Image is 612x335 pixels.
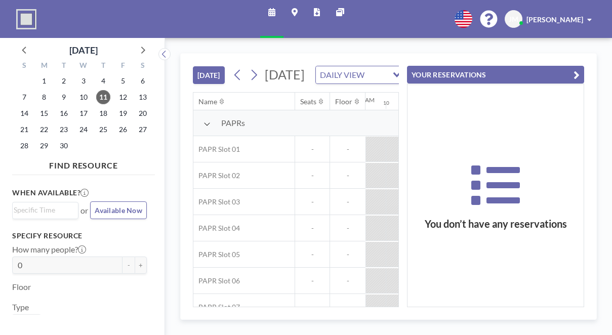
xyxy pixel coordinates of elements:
[526,15,583,24] span: [PERSON_NAME]
[136,122,150,137] span: Saturday, September 27, 2025
[135,257,147,274] button: +
[37,74,51,88] span: Monday, September 1, 2025
[12,231,147,240] h3: Specify resource
[193,224,240,233] span: PAPR Slot 04
[295,171,330,180] span: -
[193,171,240,180] span: PAPR Slot 02
[17,139,31,153] span: Sunday, September 28, 2025
[116,74,130,88] span: Friday, September 5, 2025
[193,276,240,285] span: PAPR Slot 06
[330,250,365,259] span: -
[193,197,240,206] span: PAPR Slot 03
[330,224,365,233] span: -
[358,96,375,104] div: 12AM
[136,74,150,88] span: Saturday, September 6, 2025
[17,90,31,104] span: Sunday, September 7, 2025
[330,145,365,154] span: -
[12,282,31,292] label: Floor
[330,276,365,285] span: -
[295,145,330,154] span: -
[116,90,130,104] span: Friday, September 12, 2025
[15,60,34,73] div: S
[113,60,133,73] div: F
[96,106,110,120] span: Thursday, September 18, 2025
[34,60,54,73] div: M
[265,67,305,82] span: [DATE]
[57,139,71,153] span: Tuesday, September 30, 2025
[221,118,245,128] span: PAPRs
[123,257,135,274] button: -
[76,90,91,104] span: Wednesday, September 10, 2025
[368,68,387,81] input: Search for option
[318,68,366,81] span: DAILY VIEW
[17,122,31,137] span: Sunday, September 21, 2025
[80,205,88,216] span: or
[96,74,110,88] span: Thursday, September 4, 2025
[16,9,36,29] img: organization-logo
[193,250,240,259] span: PAPR Slot 05
[37,90,51,104] span: Monday, September 8, 2025
[116,122,130,137] span: Friday, September 26, 2025
[335,97,352,106] div: Floor
[198,97,217,106] div: Name
[93,60,113,73] div: T
[95,206,142,215] span: Available Now
[330,197,365,206] span: -
[295,224,330,233] span: -
[509,15,518,24] span: JM
[330,303,365,312] span: -
[295,197,330,206] span: -
[37,122,51,137] span: Monday, September 22, 2025
[193,303,240,312] span: PAPR Slot 07
[383,100,389,106] div: 10
[136,106,150,120] span: Saturday, September 20, 2025
[295,303,330,312] span: -
[13,202,78,218] div: Search for option
[316,66,403,83] div: Search for option
[407,66,584,83] button: YOUR RESERVATIONS
[12,156,155,171] h4: FIND RESOURCE
[69,43,98,57] div: [DATE]
[76,74,91,88] span: Wednesday, September 3, 2025
[136,90,150,104] span: Saturday, September 13, 2025
[57,122,71,137] span: Tuesday, September 23, 2025
[96,90,110,104] span: Thursday, September 11, 2025
[96,122,110,137] span: Thursday, September 25, 2025
[407,218,584,230] h3: You don’t have any reservations
[37,106,51,120] span: Monday, September 15, 2025
[57,74,71,88] span: Tuesday, September 2, 2025
[76,106,91,120] span: Wednesday, September 17, 2025
[57,106,71,120] span: Tuesday, September 16, 2025
[295,250,330,259] span: -
[12,302,29,312] label: Type
[12,244,86,255] label: How many people?
[17,106,31,120] span: Sunday, September 14, 2025
[193,145,240,154] span: PAPR Slot 01
[74,60,94,73] div: W
[54,60,74,73] div: T
[193,66,225,84] button: [DATE]
[37,139,51,153] span: Monday, September 29, 2025
[133,60,152,73] div: S
[90,201,147,219] button: Available Now
[57,90,71,104] span: Tuesday, September 9, 2025
[116,106,130,120] span: Friday, September 19, 2025
[300,97,316,106] div: Seats
[14,204,72,216] input: Search for option
[76,122,91,137] span: Wednesday, September 24, 2025
[330,171,365,180] span: -
[295,276,330,285] span: -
